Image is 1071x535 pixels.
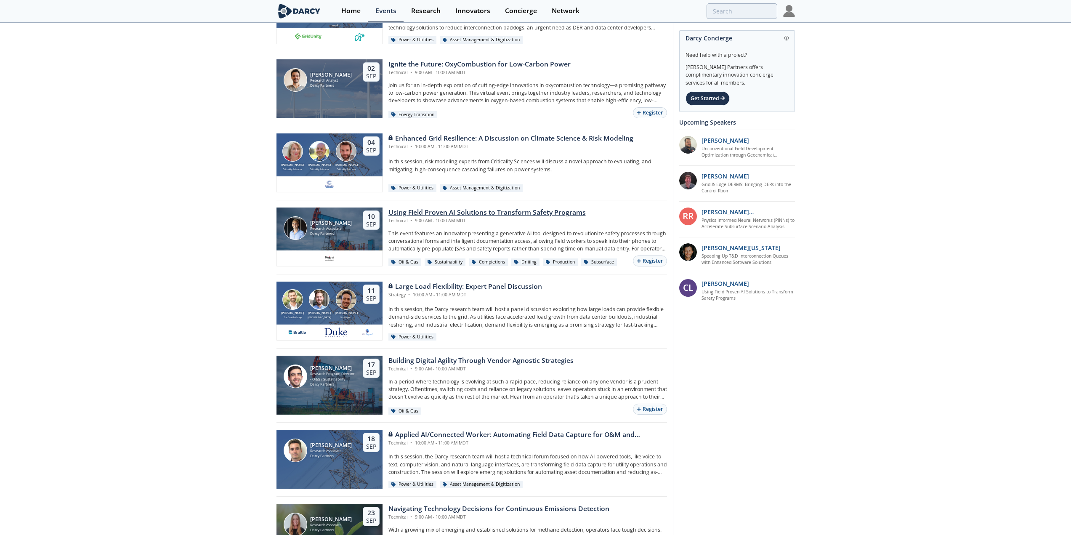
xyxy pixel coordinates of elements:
div: Research Associate [310,448,352,454]
a: Using Field Proven AI Solutions to Transform Safety Programs [702,289,795,302]
div: Research [411,8,441,14]
div: Network [552,8,579,14]
img: logo-wide.svg [276,4,322,19]
div: Technical 10:00 AM - 11:00 AM MDT [388,440,667,447]
div: Building Digital Agility Through Vendor Agnostic Strategies [388,356,574,366]
span: • [409,69,414,75]
p: In this session, risk modeling experts from Criticality Sciences will discuss a novel approach to... [388,158,667,173]
div: Production [543,258,578,266]
div: Darcy Partners [310,231,352,237]
span: • [409,366,414,372]
div: Darcy Partners [310,83,352,88]
span: • [407,292,412,298]
button: Register [633,256,667,267]
div: Concierge [505,8,537,14]
div: [GEOGRAPHIC_DATA] [306,316,333,319]
div: [PERSON_NAME] [333,163,360,168]
p: In this session, the Darcy research team will host a panel discussion exploring how large loads c... [388,306,667,329]
div: [PERSON_NAME] [306,311,333,316]
div: Sep [366,443,376,450]
div: 02 [366,64,376,73]
a: Sami Sultan [PERSON_NAME] Research Program Director - O&G / Sustainability Darcy Partners 17 Sep ... [276,356,667,415]
div: Drilling [511,258,540,266]
p: This event features an innovator presenting a generative AI tool designed to revolutionize safety... [388,230,667,253]
div: Events [375,8,396,14]
div: Subsurface [581,258,617,266]
div: Enhanced Grid Resilience: A Discussion on Climate Science & Risk Modeling [388,133,633,144]
img: 2k2ez1SvSiOh3gKHmcgF [679,136,697,154]
p: [PERSON_NAME] [702,136,749,145]
div: Oil & Gas [388,258,422,266]
div: The Brattle Group [279,316,306,319]
p: [PERSON_NAME][US_STATE] [702,243,781,252]
p: [PERSON_NAME] [PERSON_NAME] [702,208,795,216]
div: GridBeyond [333,316,360,319]
span: • [409,218,414,224]
img: Ben Ruddell [309,141,330,162]
div: Applied AI/Connected Worker: Automating Field Data Capture for O&M and Construction [388,430,667,440]
div: Oil & Gas [388,407,422,415]
img: e8f39e9e-9f17-4b63-a8ed-a782f7c495e8 [362,327,373,338]
div: Criticality Sciences [279,168,306,171]
div: Get Started [686,91,730,106]
img: accc9a8e-a9c1-4d58-ae37-132228efcf55 [679,172,697,189]
div: Asset Management & Digitization [440,36,523,44]
div: Darcy Partners [310,382,355,387]
div: 23 [366,509,376,517]
div: Navigating Technology Decisions for Continuous Emissions Detection [388,504,609,514]
div: Home [341,8,361,14]
div: RR [679,208,697,225]
div: Power & Utilities [388,184,437,192]
div: Ignite the Future: OxyCombustion for Low-Carbon Power [388,59,571,69]
img: 1659894010494-gridunity-wp-logo.png [294,31,323,41]
img: Nicolas Lassalle [284,68,307,92]
div: Technical 9:00 AM - 10:00 AM MDT [388,514,609,521]
a: Ryan Hledik [PERSON_NAME] The Brattle Group Tyler Norris [PERSON_NAME] [GEOGRAPHIC_DATA] Nick Gua... [276,282,667,341]
div: Power & Utilities [388,36,437,44]
div: Sep [366,517,376,524]
div: [PERSON_NAME] [279,311,306,316]
div: Darcy Partners [310,453,352,459]
span: • [409,514,414,520]
div: Strategy 10:00 AM - 11:00 AM MDT [388,292,542,298]
div: 11 [366,287,376,295]
a: Speeding Up T&D Interconnection Queues with Enhanced Software Solutions [702,253,795,266]
div: [PERSON_NAME] [279,163,306,168]
div: Need help with a project? [686,45,789,59]
div: [PERSON_NAME] [310,220,352,226]
div: Technical 9:00 AM - 10:00 AM MDT [388,366,574,373]
div: Power & Utilities [388,333,437,341]
div: Research Analyst [310,78,352,83]
p: In this session, the Darcy research team will host a technical forum focused on how AI-powered to... [388,453,667,476]
div: envelio [323,24,349,27]
div: CL [679,279,697,297]
span: • [409,440,414,446]
div: Energy Transition [388,111,438,119]
img: Tyler Norris [309,289,330,310]
img: Juan Mayol [284,216,307,240]
div: Sep [366,295,376,302]
img: Nick Guay [336,289,356,310]
img: information.svg [784,36,789,40]
p: In a period where technology is evolving at such a rapid pace, reducing reliance on any one vendo... [388,378,667,401]
p: [PERSON_NAME] [702,172,749,181]
img: c99e3ca0-ae72-4bf9-a710-a645b1189d83 [324,253,335,264]
div: Technical 10:00 AM - 11:00 AM MDT [388,144,633,150]
div: Darcy Concierge [686,31,789,45]
div: Completions [469,258,508,266]
div: Technical 9:00 AM - 10:00 AM MDT [388,218,586,224]
div: Using Field Proven AI Solutions to Transform Safety Programs [388,208,586,218]
a: Unconventional Field Development Optimization through Geochemical Fingerprinting Technology [702,146,795,159]
div: [PERSON_NAME] [333,311,360,316]
div: [PERSON_NAME] [310,442,352,448]
div: Power & Utilities [388,481,437,488]
div: [PERSON_NAME] [310,516,352,522]
div: Sep [366,146,376,154]
div: Research Program Director - O&G / Sustainability [310,371,355,382]
div: Darcy Partners [310,527,352,533]
div: [PERSON_NAME] [310,365,355,371]
div: Asset Management & Digitization [440,184,523,192]
div: [PERSON_NAME] [306,163,333,168]
div: Research Associate [310,522,352,528]
div: [PERSON_NAME] Partners offers complimentary innovation concierge services for all members. [686,59,789,87]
